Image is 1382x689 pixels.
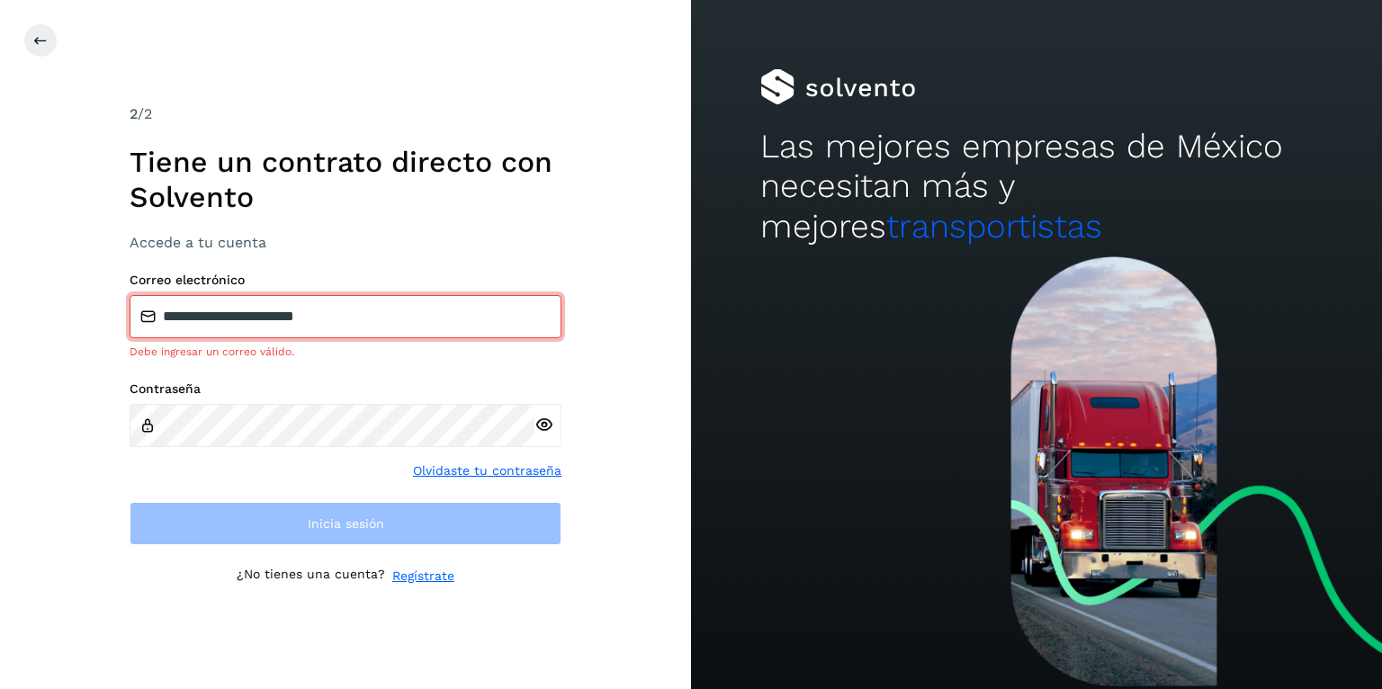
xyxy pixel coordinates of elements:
[130,105,138,122] span: 2
[130,234,561,251] h3: Accede a tu cuenta
[886,207,1102,246] span: transportistas
[130,145,561,214] h1: Tiene un contrato directo con Solvento
[760,127,1313,246] h2: Las mejores empresas de México necesitan más y mejores
[413,461,561,480] a: Olvidaste tu contraseña
[130,103,561,125] div: /2
[308,517,384,530] span: Inicia sesión
[130,344,561,360] div: Debe ingresar un correo válido.
[237,567,385,586] p: ¿No tienes una cuenta?
[130,273,561,288] label: Correo electrónico
[392,567,454,586] a: Regístrate
[130,502,561,545] button: Inicia sesión
[130,381,561,397] label: Contraseña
